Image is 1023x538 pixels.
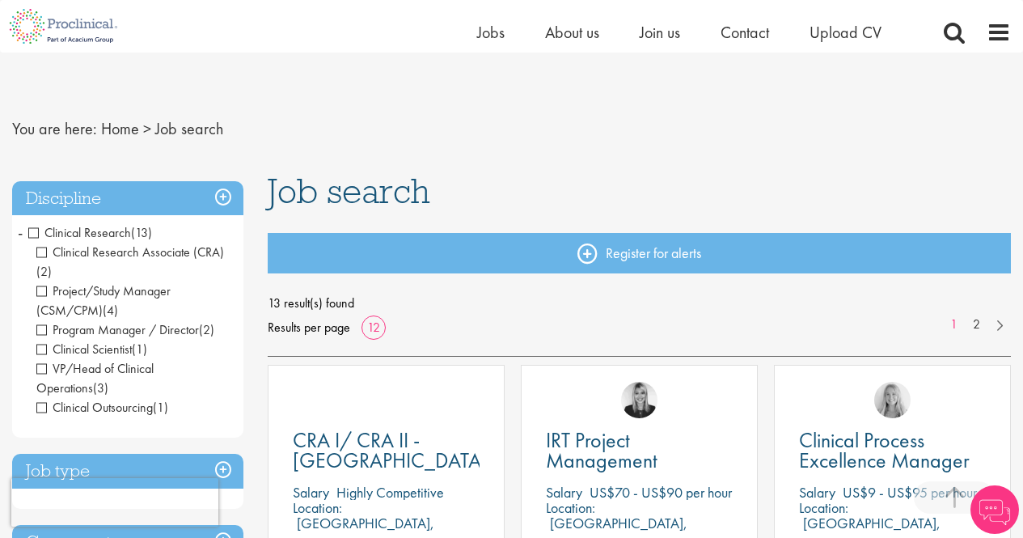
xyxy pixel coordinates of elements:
[132,341,147,358] span: (1)
[143,118,151,139] span: >
[131,224,152,241] span: (13)
[36,399,153,416] span: Clinical Outsourcing
[545,22,599,43] a: About us
[965,316,988,334] a: 2
[621,382,657,418] img: Janelle Jones
[36,321,199,338] span: Program Manager / Director
[843,483,977,502] p: US$9 - US$95 per hour
[12,181,243,216] h3: Discipline
[268,291,1011,316] span: 13 result(s) found
[336,483,444,502] p: Highly Competitive
[12,454,243,489] h3: Job type
[942,316,966,334] a: 1
[36,244,224,261] span: Clinical Research Associate (CRA)
[268,233,1011,273] a: Register for alerts
[546,430,733,471] a: IRT Project Management
[11,478,218,527] iframe: reCAPTCHA
[199,321,214,338] span: (2)
[93,379,108,396] span: (3)
[546,483,582,502] span: Salary
[293,426,488,474] span: CRA I/ CRA II - [GEOGRAPHIC_DATA]
[155,118,223,139] span: Job search
[361,319,386,336] a: 12
[36,360,154,396] span: VP/Head of Clinical Operations
[799,426,970,474] span: Clinical Process Excellence Manager
[640,22,680,43] a: Join us
[36,341,132,358] span: Clinical Scientist
[28,224,131,241] span: Clinical Research
[101,118,139,139] a: breadcrumb link
[546,498,595,517] span: Location:
[36,399,168,416] span: Clinical Outsourcing
[293,498,342,517] span: Location:
[590,483,732,502] p: US$70 - US$90 per hour
[293,483,329,502] span: Salary
[970,485,1019,534] img: Chatbot
[874,382,911,418] img: Shannon Briggs
[36,282,171,319] span: Project/Study Manager (CSM/CPM)
[103,302,118,319] span: (4)
[799,498,848,517] span: Location:
[36,321,214,338] span: Program Manager / Director
[799,430,986,471] a: Clinical Process Excellence Manager
[36,244,224,280] span: Clinical Research Associate (CRA)
[477,22,505,43] a: Jobs
[18,220,23,244] span: -
[36,341,147,358] span: Clinical Scientist
[721,22,769,43] a: Contact
[28,224,152,241] span: Clinical Research
[268,169,430,213] span: Job search
[268,316,350,340] span: Results per page
[810,22,881,43] a: Upload CV
[153,399,168,416] span: (1)
[12,118,97,139] span: You are here:
[799,483,835,502] span: Salary
[293,430,480,471] a: CRA I/ CRA II - [GEOGRAPHIC_DATA]
[36,263,52,280] span: (2)
[546,426,657,474] span: IRT Project Management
